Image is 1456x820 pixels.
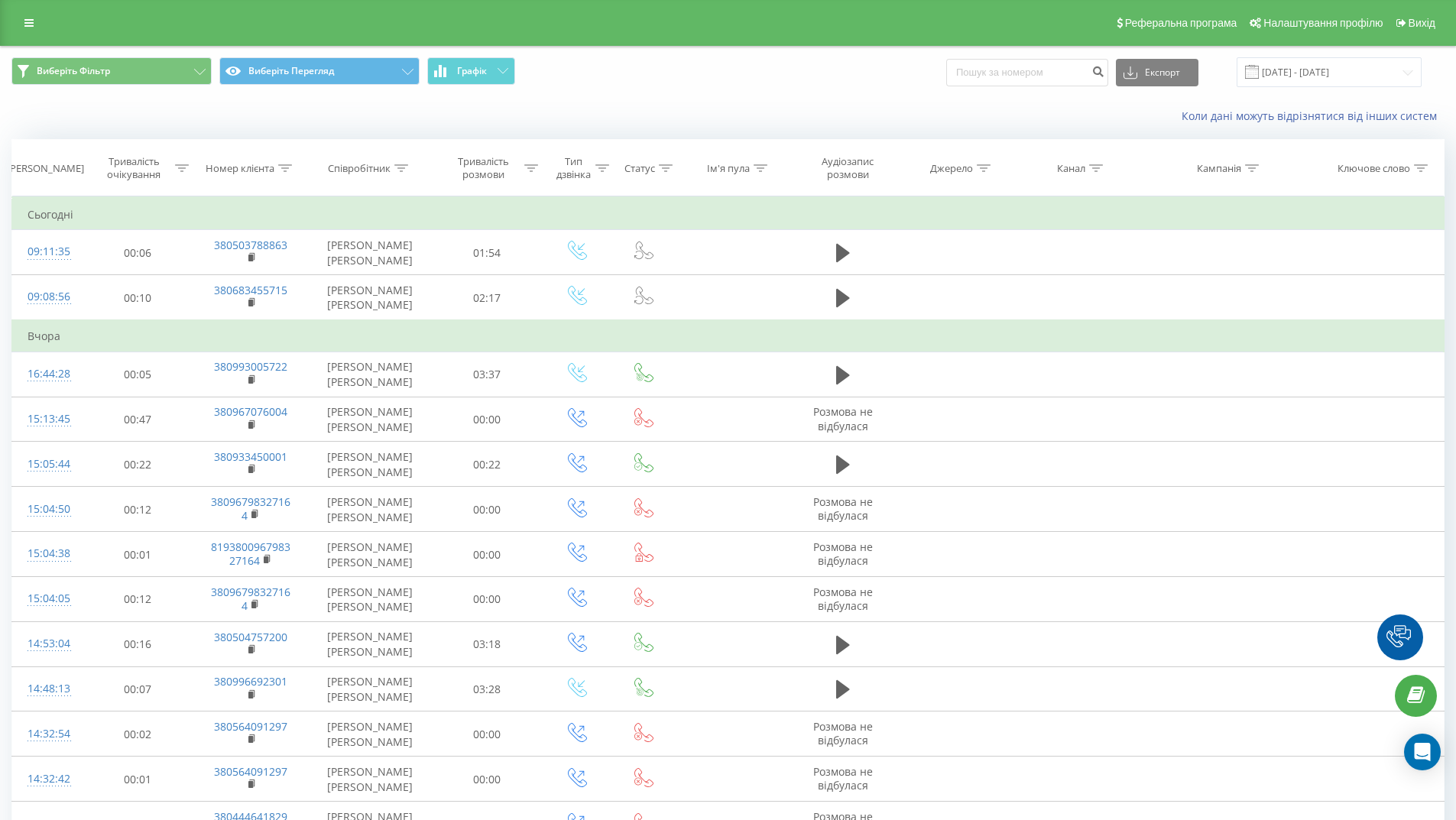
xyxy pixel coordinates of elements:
[327,494,413,524] font: [PERSON_NAME] [PERSON_NAME]
[327,283,413,313] font: [PERSON_NAME] [PERSON_NAME]
[707,161,750,175] font: Ім'я пула
[214,674,287,689] a: 380996692301
[327,674,413,704] font: [PERSON_NAME] [PERSON_NAME]
[1125,17,1237,29] font: Реферальна програма
[1404,734,1441,770] div: Open Intercom Messenger
[214,359,287,374] a: 380993005722
[28,411,70,426] font: 15:13:45
[214,449,287,464] a: 380933450001
[1263,17,1383,29] font: Налаштування профілю
[28,681,70,695] font: 14:48:13
[124,637,151,651] font: 00:16
[37,64,110,77] font: Виберіть Фільтр
[473,547,501,562] font: 00:00
[214,404,287,419] a: 380967076004
[211,540,290,568] a: 819380096798327164
[427,57,515,85] button: Графік
[107,154,161,181] font: Тривалість очікування
[248,64,334,77] font: Виберіть Перегляд
[28,726,70,741] font: 14:32:54
[1057,161,1085,175] font: Канал
[124,502,151,517] font: 00:12
[214,764,287,779] a: 380564091297
[28,636,70,650] font: 14:53:04
[28,207,73,222] font: Сьогодні
[28,501,70,516] font: 15:04:50
[28,591,70,605] font: 15:04:05
[1145,66,1180,79] font: Експорт
[28,329,60,344] font: Вчора
[28,289,70,303] font: 09:08:56
[813,494,873,523] font: Розмова не відбулася
[328,161,391,175] font: Співробітник
[1116,59,1198,86] button: Експорт
[327,764,413,794] font: [PERSON_NAME] [PERSON_NAME]
[1409,17,1435,29] font: Вихід
[822,154,874,181] font: Аудіозапис розмови
[813,540,873,568] font: Розмова не відбулася
[1338,161,1410,175] font: Ключове слово
[813,764,873,792] font: Розмова не відбулася
[124,682,151,696] font: 00:07
[473,502,501,517] font: 00:00
[556,154,591,181] font: Тип дзвінка
[473,367,501,381] font: 03:37
[473,412,501,426] font: 00:00
[327,540,413,569] font: [PERSON_NAME] [PERSON_NAME]
[473,727,501,741] font: 00:00
[327,630,413,660] font: [PERSON_NAME] [PERSON_NAME]
[813,719,873,747] font: Розмова не відбулася
[327,719,413,749] font: [PERSON_NAME] [PERSON_NAME]
[124,457,151,472] font: 00:22
[214,630,287,644] a: 380504757200
[124,772,151,786] font: 00:01
[211,494,290,523] a: 38096798327164
[458,154,509,181] font: Тривалість розмови
[813,585,873,613] font: Розмова не відбулася
[1182,109,1445,123] a: Коли дані можуть відрізнятися від інших систем
[327,585,413,614] font: [PERSON_NAME] [PERSON_NAME]
[327,238,413,267] font: [PERSON_NAME] [PERSON_NAME]
[211,585,290,613] a: 38096798327164
[124,592,151,607] font: 00:12
[457,64,487,77] font: Графік
[11,57,212,85] button: Виберіть Фільтр
[124,547,151,562] font: 00:01
[124,245,151,260] font: 00:06
[473,457,501,472] font: 00:22
[124,727,151,741] font: 00:02
[327,449,413,479] font: [PERSON_NAME] [PERSON_NAME]
[473,772,501,786] font: 00:00
[28,244,70,258] font: 09:11:35
[1182,109,1437,123] font: Коли дані можуть відрізнятися від інших систем
[124,290,151,305] font: 00:10
[813,404,873,433] font: Розмова не відбулася
[206,161,274,175] font: Номер клієнта
[124,412,151,426] font: 00:47
[28,456,70,471] font: 15:05:44
[473,245,501,260] font: 01:54
[214,238,287,252] a: 380503788863
[219,57,420,85] button: Виберіть Перегляд
[327,359,413,389] font: [PERSON_NAME] [PERSON_NAME]
[124,367,151,381] font: 00:05
[473,637,501,651] font: 03:18
[327,404,413,434] font: [PERSON_NAME] [PERSON_NAME]
[7,161,84,175] font: [PERSON_NAME]
[28,546,70,560] font: 15:04:38
[473,682,501,696] font: 03:28
[214,719,287,734] a: 380564091297
[473,592,501,607] font: 00:00
[214,283,287,297] font: 380683455715
[28,771,70,786] font: 14:32:42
